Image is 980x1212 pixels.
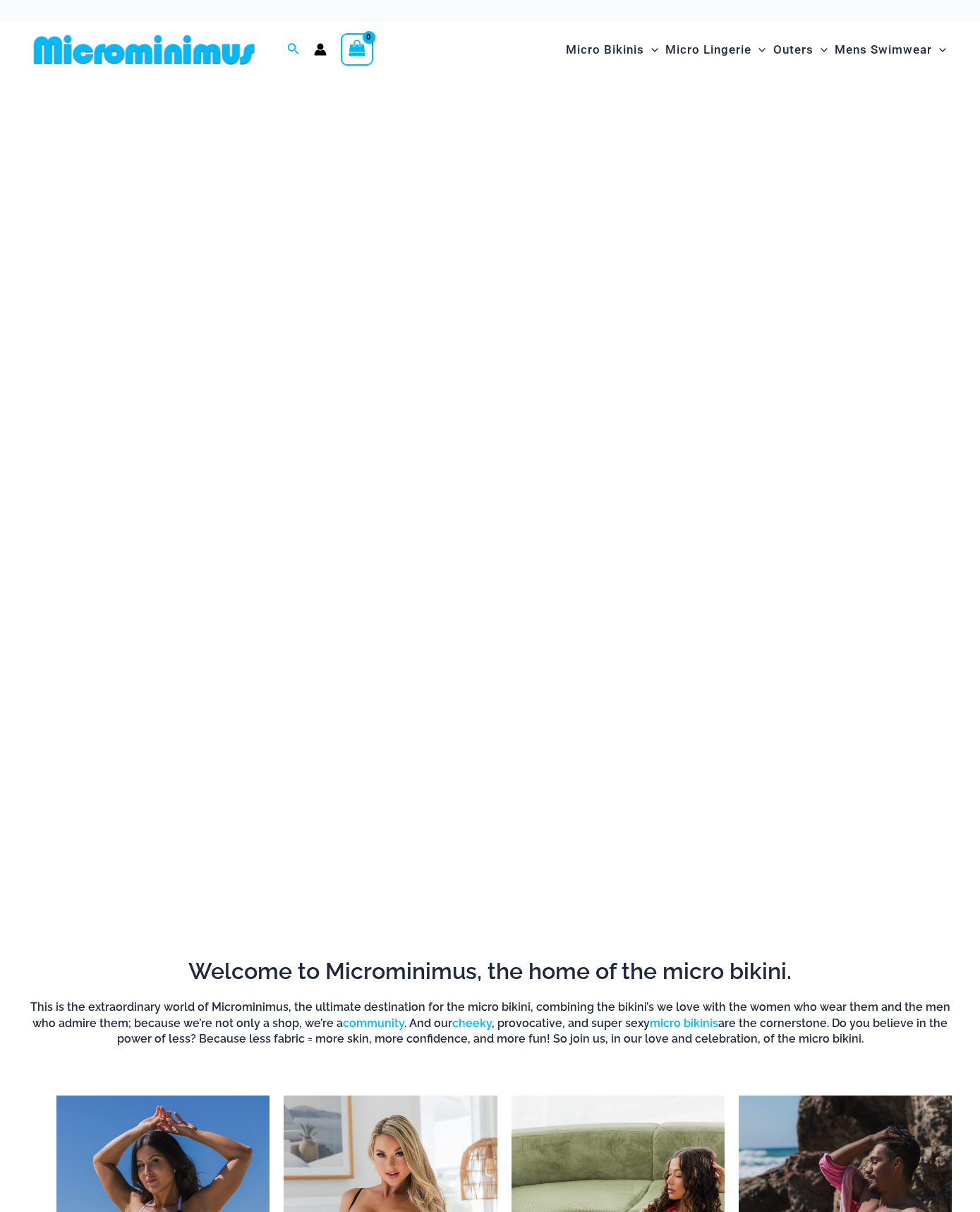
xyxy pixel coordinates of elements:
[28,1000,952,1047] h6: This is the extraordinary world of Microminimus, the ultimate destination for the micro bikini, c...
[452,1016,492,1030] a: cheeky
[28,956,952,986] h2: Welcome to Microminimus, the home of the micro bikini.
[813,32,828,68] span: Menu Toggle
[287,41,300,59] a: Search icon link
[831,28,950,71] a: Mens SwimwearMenu ToggleMenu Toggle
[566,32,644,68] span: Micro Bikinis
[341,33,373,66] a: View Shopping Cart, empty
[343,1016,404,1030] a: community
[751,32,766,68] span: Menu Toggle
[770,28,831,71] a: OutersMenu ToggleMenu Toggle
[932,32,946,68] span: Menu Toggle
[314,43,327,56] a: Account icon link
[835,32,932,68] span: Mens Swimwear
[560,26,952,73] nav: Site Navigation
[662,28,769,71] a: Micro LingerieMenu ToggleMenu Toggle
[644,32,658,68] span: Menu Toggle
[650,1016,718,1030] a: micro bikinis
[28,34,260,66] img: MM SHOP LOGO FLAT
[665,32,751,68] span: Micro Lingerie
[773,32,813,68] span: Outers
[562,28,662,71] a: Micro BikinisMenu ToggleMenu Toggle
